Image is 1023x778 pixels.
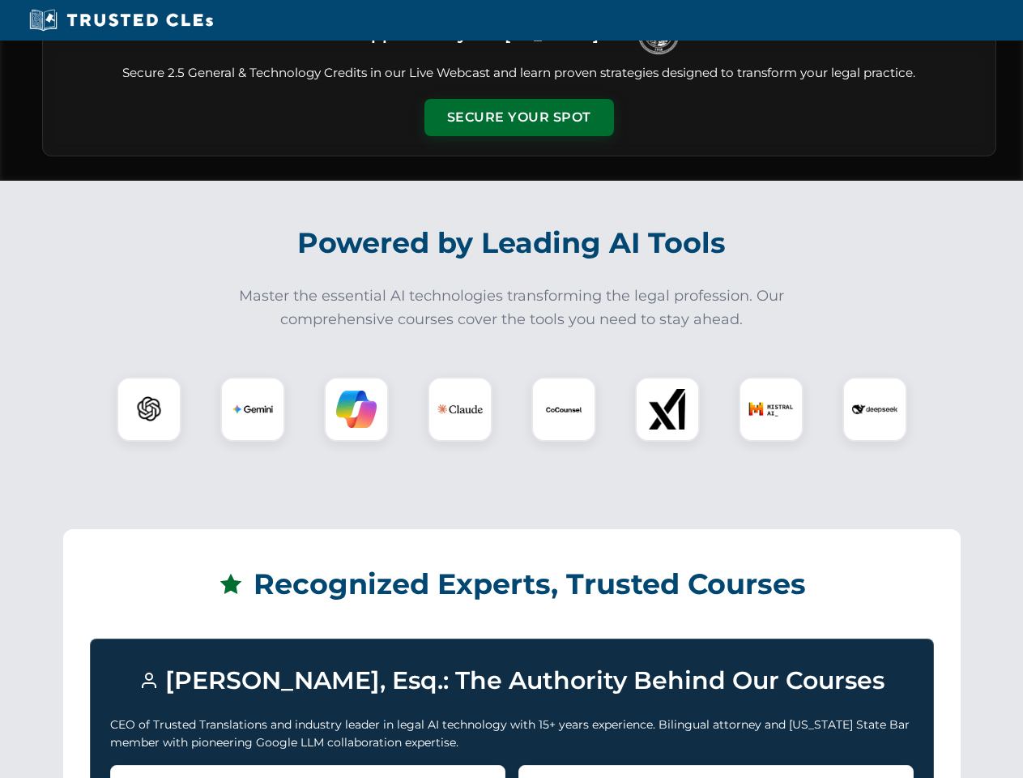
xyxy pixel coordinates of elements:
[336,389,377,430] img: Copilot Logo
[228,284,795,331] p: Master the essential AI technologies transforming the legal profession. Our comprehensive courses...
[543,389,584,430] img: CoCounsel Logo
[842,377,907,442] div: DeepSeek
[424,99,614,136] button: Secure Your Spot
[110,716,914,752] p: CEO of Trusted Translations and industry leader in legal AI technology with 15+ years experience....
[117,377,181,442] div: ChatGPT
[635,377,700,442] div: xAI
[748,387,794,432] img: Mistral AI Logo
[62,64,976,83] p: Secure 2.5 General & Technology Credits in our Live Webcast and learn proven strategies designed ...
[90,556,934,613] h2: Recognized Experts, Trusted Courses
[428,377,492,442] div: Claude
[437,387,483,432] img: Claude Logo
[324,377,389,442] div: Copilot
[232,389,273,430] img: Gemini Logo
[739,377,803,442] div: Mistral AI
[24,8,218,32] img: Trusted CLEs
[63,215,961,271] h2: Powered by Leading AI Tools
[126,386,173,433] img: ChatGPT Logo
[647,389,688,430] img: xAI Logo
[531,377,596,442] div: CoCounsel
[220,377,285,442] div: Gemini
[852,387,897,432] img: DeepSeek Logo
[110,659,914,703] h3: [PERSON_NAME], Esq.: The Authority Behind Our Courses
